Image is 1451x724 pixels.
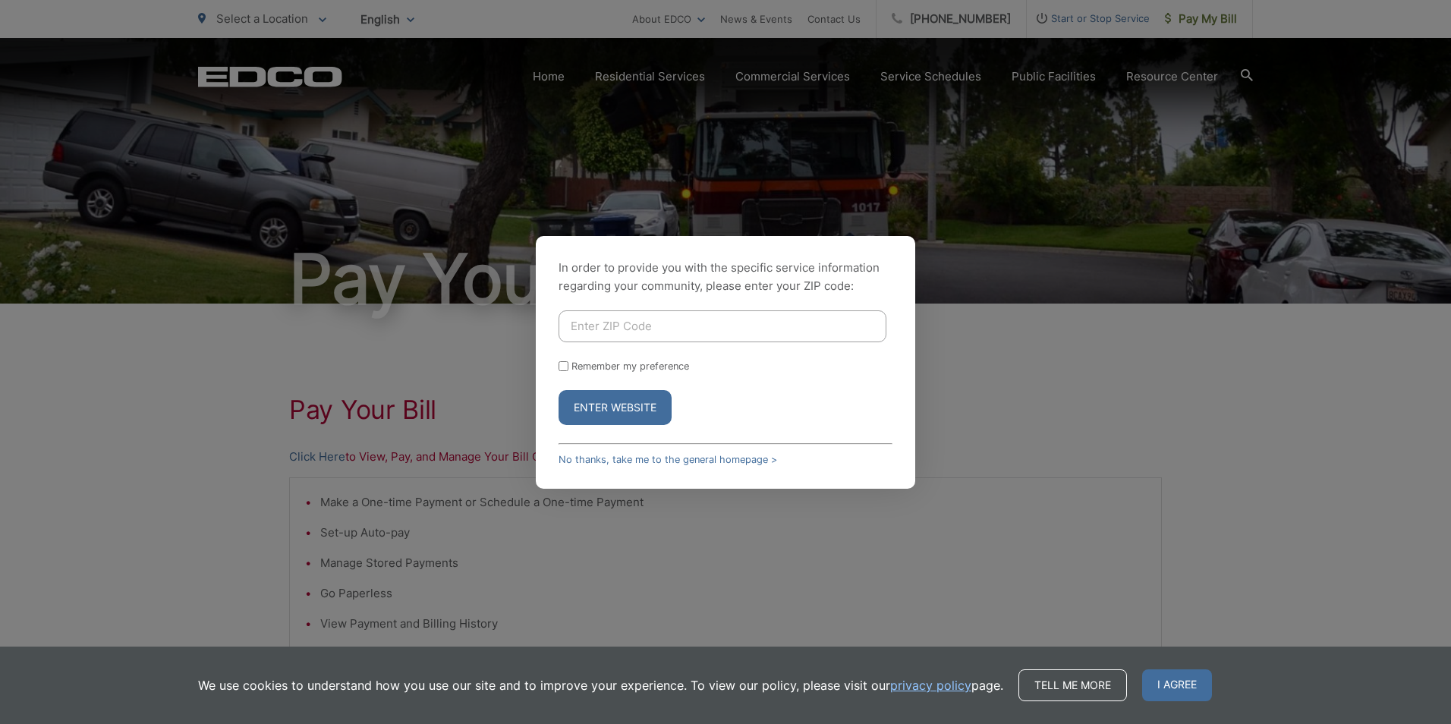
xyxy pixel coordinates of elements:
[559,310,886,342] input: Enter ZIP Code
[198,676,1003,694] p: We use cookies to understand how you use our site and to improve your experience. To view our pol...
[559,390,672,425] button: Enter Website
[1142,669,1212,701] span: I agree
[571,360,689,372] label: Remember my preference
[559,454,777,465] a: No thanks, take me to the general homepage >
[559,259,892,295] p: In order to provide you with the specific service information regarding your community, please en...
[890,676,971,694] a: privacy policy
[1018,669,1127,701] a: Tell me more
